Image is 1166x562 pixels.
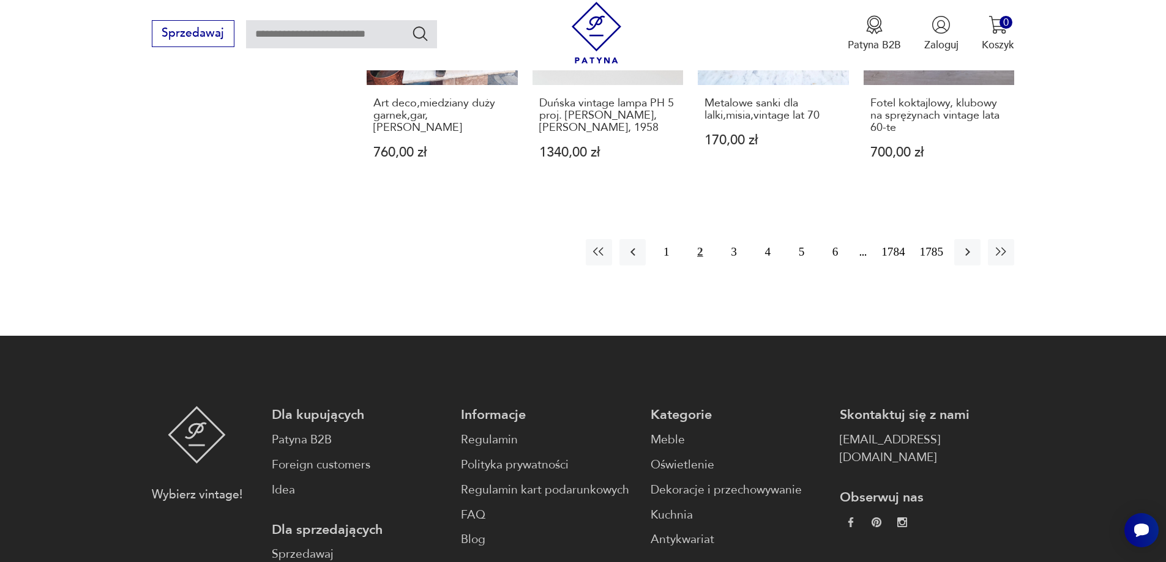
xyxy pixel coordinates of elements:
a: Regulamin kart podarunkowych [461,481,635,499]
button: Patyna B2B [848,15,901,52]
img: 37d27d81a828e637adc9f9cb2e3d3a8a.webp [872,517,881,527]
p: 170,00 zł [704,134,842,147]
a: Dekoracje i przechowywanie [651,481,825,499]
a: Antykwariat [651,531,825,549]
a: Idea [272,481,446,499]
button: 1 [653,239,679,265]
a: Meble [651,431,825,449]
p: Dla sprzedających [272,521,446,539]
button: 5 [788,239,815,265]
button: Sprzedawaj [152,20,234,47]
h3: Fotel koktajlowy, klubowy na sprężynach vintage lata 60-te [870,97,1008,135]
p: Patyna B2B [848,38,901,52]
img: Ikonka użytkownika [932,15,951,34]
p: Kategorie [651,406,825,424]
img: Ikona koszyka [988,15,1007,34]
h3: Metalowe sanki dla lalki,misia,vintage lat 70 [704,97,842,122]
a: Polityka prywatności [461,456,635,474]
a: [EMAIL_ADDRESS][DOMAIN_NAME] [840,431,1014,467]
button: 2 [687,239,713,265]
p: 760,00 zł [373,146,511,159]
iframe: Smartsupp widget button [1124,513,1159,547]
img: Ikona medalu [865,15,884,34]
p: 1340,00 zł [539,146,677,159]
a: Regulamin [461,431,635,449]
button: 6 [822,239,848,265]
img: da9060093f698e4c3cedc1453eec5031.webp [846,517,856,527]
p: Obserwuj nas [840,489,1014,506]
p: Koszyk [982,38,1014,52]
img: c2fd9cf7f39615d9d6839a72ae8e59e5.webp [897,517,907,527]
img: Patyna - sklep z meblami i dekoracjami vintage [168,406,226,464]
a: Blog [461,531,635,549]
p: Skontaktuj się z nami [840,406,1014,424]
button: 1785 [916,239,947,265]
button: Zaloguj [924,15,959,52]
button: 1784 [878,239,908,265]
a: Kuchnia [651,506,825,524]
div: 0 [1000,16,1012,29]
p: Wybierz vintage! [152,486,242,504]
p: 700,00 zł [870,146,1008,159]
a: FAQ [461,506,635,524]
h3: Duńska vintage lampa PH 5 proj. [PERSON_NAME], [PERSON_NAME], 1958 [539,97,677,135]
a: Oświetlenie [651,456,825,474]
button: Szukaj [411,24,429,42]
h3: Art deco,miedziany duży garnek,gar,[PERSON_NAME] [373,97,511,135]
p: Informacje [461,406,635,424]
button: 3 [720,239,747,265]
p: Zaloguj [924,38,959,52]
a: Patyna B2B [272,431,446,449]
img: Patyna - sklep z meblami i dekoracjami vintage [566,2,627,64]
button: 4 [755,239,781,265]
a: Sprzedawaj [152,29,234,39]
a: Foreign customers [272,456,446,474]
button: 0Koszyk [982,15,1014,52]
p: Dla kupujących [272,406,446,424]
a: Ikona medaluPatyna B2B [848,15,901,52]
